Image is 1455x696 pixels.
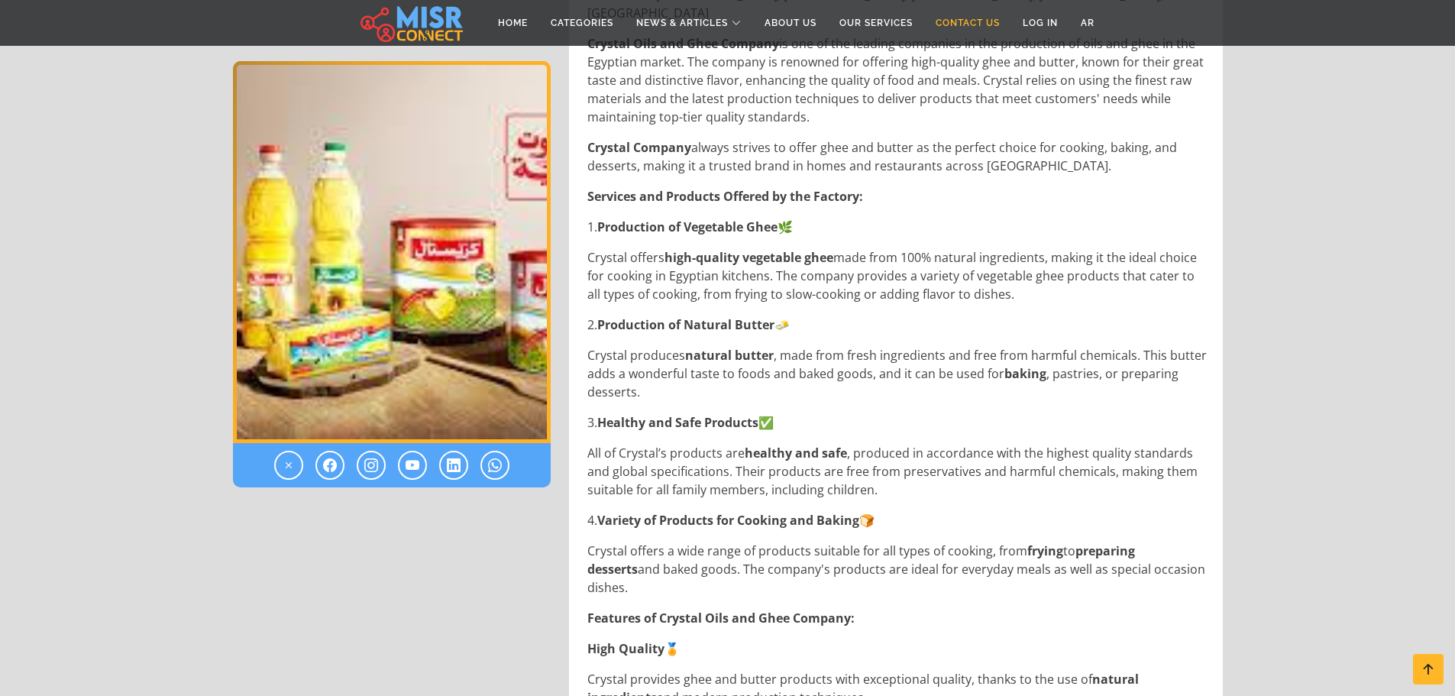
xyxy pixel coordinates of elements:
a: Contact Us [924,8,1011,37]
a: Home [487,8,539,37]
p: always strives to offer ghee and butter as the perfect choice for cooking, baking, and desserts, ... [587,138,1208,175]
strong: Services and Products Offered by the Factory: [587,188,863,205]
p: Crystal produces , made from fresh ingredients and free from harmful chemicals. This butter adds ... [587,346,1208,401]
strong: baking [1004,365,1046,382]
img: main.misr_connect [361,4,463,42]
a: AR [1069,8,1106,37]
p: 🏅 [587,639,1208,658]
strong: healthy and safe [745,445,847,461]
p: 4. 🍞 [587,511,1208,529]
a: About Us [753,8,828,37]
a: Our Services [828,8,924,37]
strong: High Quality [587,640,664,657]
a: News & Articles [625,8,753,37]
strong: preparing desserts [587,542,1135,578]
p: 1. 🌿 [587,218,1208,236]
p: 2. 🧈 [587,316,1208,334]
p: Crystal offers a wide range of products suitable for all types of cooking, from to and baked good... [587,542,1208,597]
div: 1 / 1 [233,61,551,443]
p: Crystal offers made from 100% natural ingredients, making it the ideal choice for cooking in Egyp... [587,248,1208,303]
span: News & Articles [636,16,728,30]
strong: Production of Vegetable Ghee [597,219,778,235]
strong: Production of Natural Butter [597,316,774,333]
img: Crystal Oils & Butter Factory [233,61,551,443]
strong: Healthy and Safe Products [597,414,758,431]
p: is one of the leading companies in the production of oils and ghee in the Egyptian market. The co... [587,34,1208,126]
strong: high-quality vegetable ghee [664,249,833,266]
strong: Crystal Company [587,139,691,156]
p: All of Crystal’s products are , produced in accordance with the highest quality standards and glo... [587,444,1208,499]
p: 3. ✅ [587,413,1208,432]
a: Categories [539,8,625,37]
strong: Variety of Products for Cooking and Baking [597,512,859,529]
strong: frying [1027,542,1063,559]
strong: Features of Crystal Oils and Ghee Company: [587,610,855,626]
strong: natural butter [685,347,774,364]
a: Log in [1011,8,1069,37]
